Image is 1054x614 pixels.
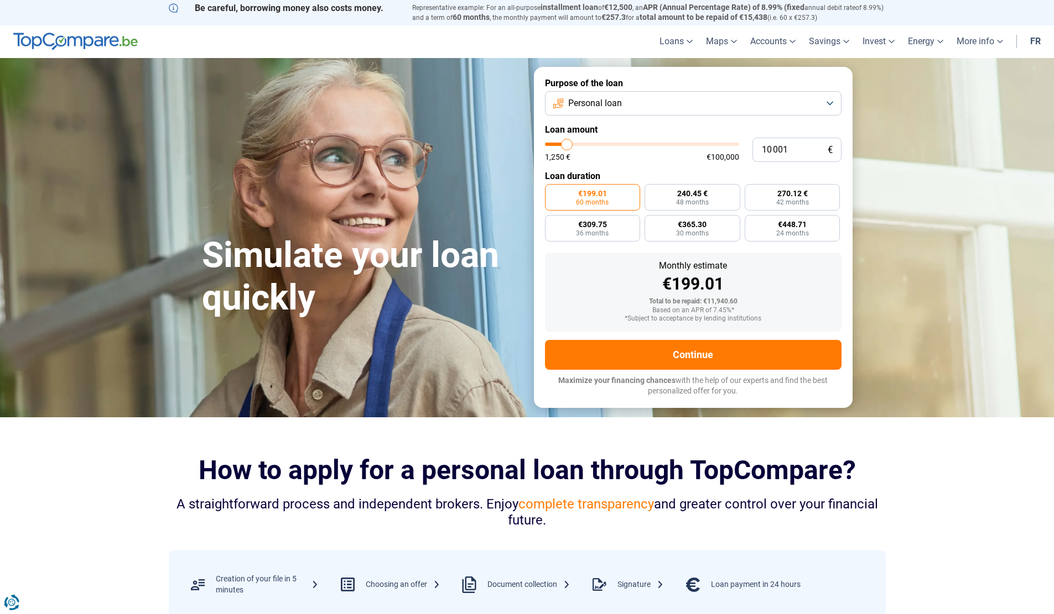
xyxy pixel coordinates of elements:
[750,36,787,46] font: Accounts
[678,220,707,229] font: €365.30
[626,14,640,22] font: for a
[1030,36,1041,46] font: fr
[778,220,807,229] font: €448.71
[640,13,767,22] font: total amount to be repaid of €15,438
[699,25,744,58] a: Maps
[598,4,604,12] font: of
[653,25,699,58] a: Loans
[541,3,598,12] font: installment loan
[652,306,734,314] font: Based on an APR of 7.45%*
[908,36,934,46] font: Energy
[195,3,383,13] font: Be careful, borrowing money also costs money.
[625,314,761,322] font: *Subject to acceptance by lending institutions
[545,124,598,135] font: Loan amount
[617,580,651,589] font: Signature
[809,36,840,46] font: Savings
[518,496,654,512] font: complete transparency
[707,153,739,161] font: €100,000
[202,234,499,318] font: Simulate your loan quickly
[804,4,855,12] font: annual debit rate
[643,3,787,12] font: APR (Annual Percentage Rate) of 8.99% (
[676,198,709,206] font: 48 months
[576,198,609,206] font: 60 months
[901,25,950,58] a: Energy
[490,14,601,22] font: , the monthly payment will amount to
[802,25,856,58] a: Savings
[578,189,607,198] font: €199.01
[176,496,518,512] font: A straightforward process and independent brokers. Enjoy
[767,14,817,22] font: (i.e. 60 x €257.3)
[412,4,541,12] font: Representative example: For an all-purpose
[950,25,1010,58] a: More info
[648,376,828,396] font: with the help of our experts and find the best personalized offer for you.
[787,3,804,12] font: fixed
[662,274,724,293] font: €199.01
[673,349,713,360] font: Continue
[453,13,490,22] font: 60 months
[545,91,842,116] button: Personal loan
[216,574,297,594] font: Creation of your file in 5 minutes
[776,229,809,237] font: 24 months
[632,4,643,12] font: , an
[856,25,901,58] a: Invest
[649,297,738,305] font: Total to be repaid: €11,940.60
[487,580,557,589] font: Document collection
[957,36,994,46] font: More info
[604,3,632,12] font: €12,500
[199,454,856,486] font: How to apply for a personal loan through TopCompare?
[545,153,570,161] font: 1,250 €
[601,13,626,22] font: €257.3
[706,36,728,46] font: Maps
[568,98,622,108] font: Personal loan
[711,580,801,589] font: Loan payment in 24 hours
[576,229,609,237] font: 36 months
[545,340,842,370] button: Continue
[677,189,708,198] font: 240.45 €
[777,189,808,198] font: 270.12 €
[545,78,623,88] font: Purpose of the loan
[558,376,676,385] font: Maximize your financing chances
[1024,25,1047,58] a: fr
[776,198,809,206] font: 42 months
[660,36,684,46] font: Loans
[508,496,878,528] font: and greater control over your financial future.
[744,25,802,58] a: Accounts
[828,144,833,155] font: €
[863,36,886,46] font: Invest
[578,220,607,229] font: €309.75
[659,260,727,271] font: Monthly estimate
[676,229,709,237] font: 30 months
[412,4,884,22] font: of 8.99%) and a term of
[13,33,138,50] img: TopCompare
[366,580,427,589] font: Choosing an offer
[545,171,600,181] font: Loan duration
